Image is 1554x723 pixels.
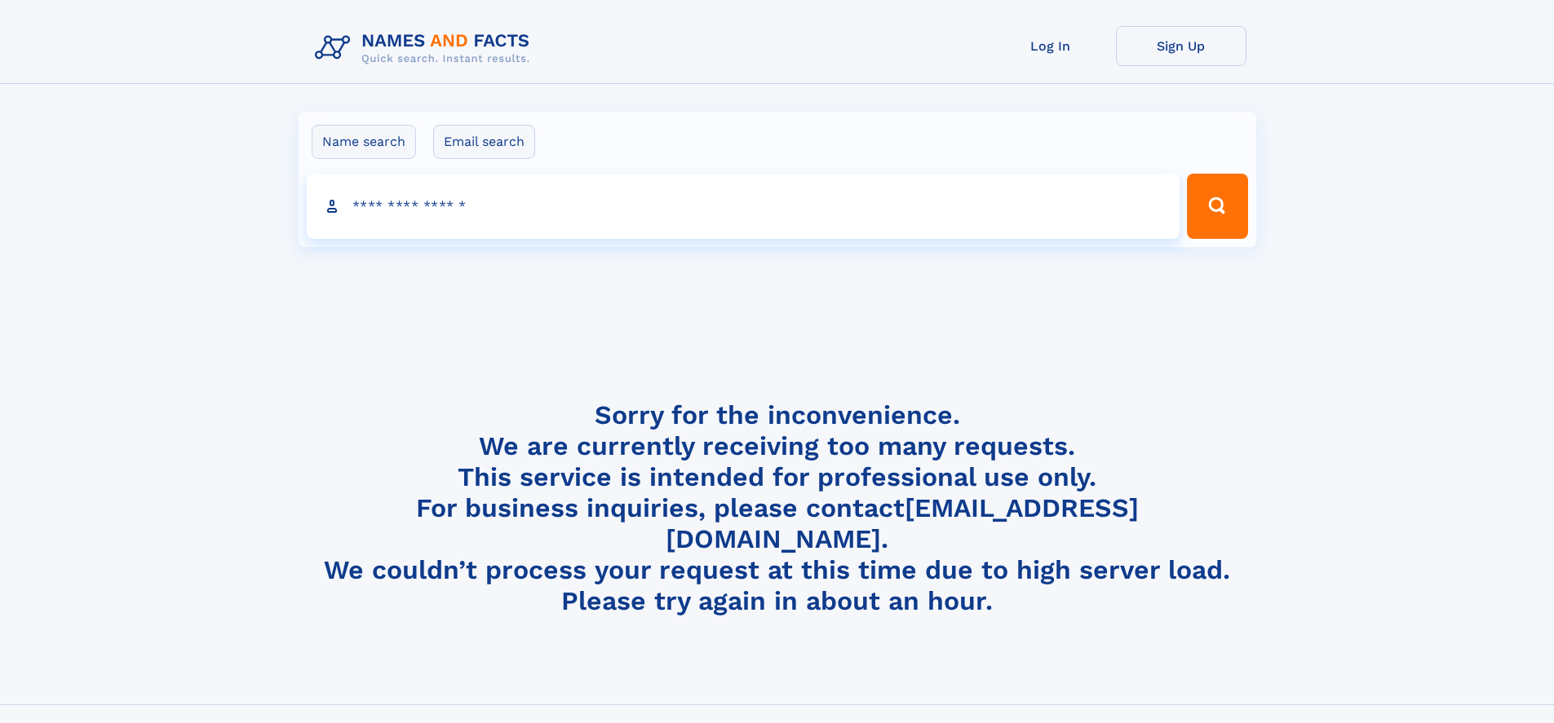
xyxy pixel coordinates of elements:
[433,125,535,159] label: Email search
[307,174,1180,239] input: search input
[308,399,1246,617] h4: Sorry for the inconvenience. We are currently receiving too many requests. This service is intend...
[985,26,1116,66] a: Log In
[1116,26,1246,66] a: Sign Up
[1187,174,1247,239] button: Search Button
[312,125,416,159] label: Name search
[308,26,543,70] img: Logo Names and Facts
[666,492,1139,554] a: [EMAIL_ADDRESS][DOMAIN_NAME]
